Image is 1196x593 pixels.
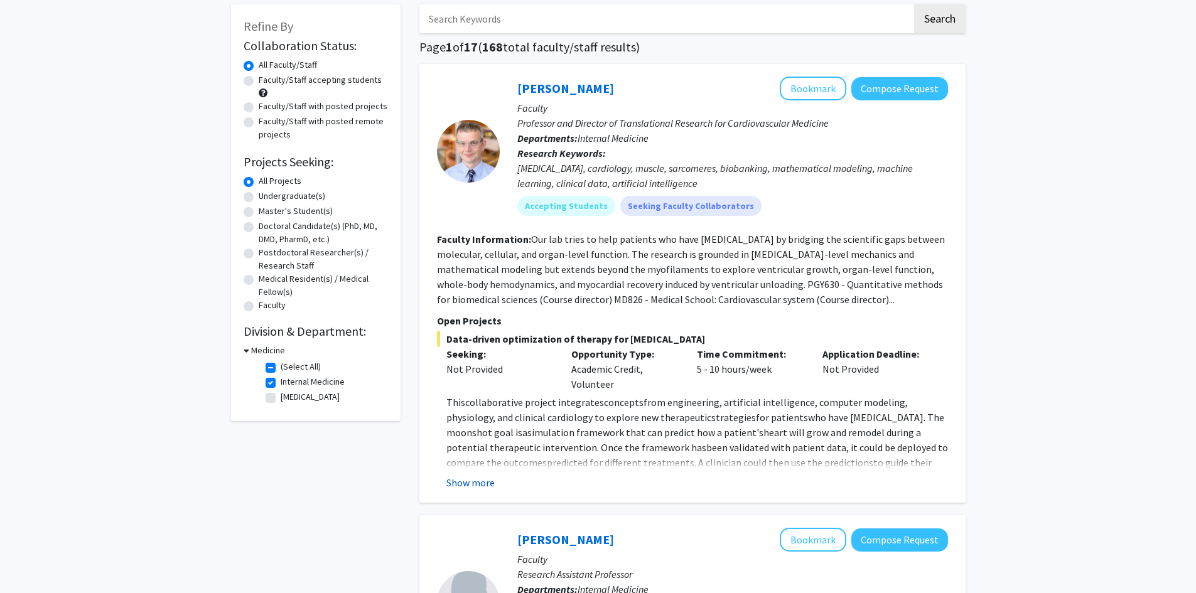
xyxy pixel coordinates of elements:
div: Not Provided [446,361,553,377]
span: Thi [446,396,461,409]
h2: Projects Seeking: [244,154,388,169]
span: s [472,426,477,439]
span: for patient [756,411,804,424]
span: 1 [446,39,453,55]
p: Application Deadline: [822,346,929,361]
span: s [600,396,604,409]
span: s [461,396,465,409]
label: All Projects [259,174,301,188]
label: Master's Student(s) [259,205,333,218]
p: Research Assistant Professor [517,567,948,582]
span: s [702,441,706,454]
h3: Medicine [251,344,285,357]
h2: Division & Department: [244,324,388,339]
div: Not Provided [813,346,939,392]
button: Add Kenneth Campbell to Bookmarks [780,77,846,100]
p: Time Commitment: [697,346,804,361]
mat-chip: Seeking Faculty Collaborators [620,196,762,216]
span: Internal Medicine [578,132,649,144]
p: Faculty [517,100,948,115]
span: s [796,456,800,469]
span: Data-driven optimization of therapy for [MEDICAL_DATA] [437,331,948,346]
span: to guide their choice of therapy. Thi [446,456,932,484]
span: 168 [482,39,503,55]
span: s [759,426,763,439]
label: All Faculty/Staff [259,58,317,72]
span: s [462,411,466,424]
button: Compose Request to Ioannis Papazoglou [851,528,948,552]
span: s [639,396,644,409]
span: from engineering, artificial intelligence, computer modeling, phy [446,396,908,424]
label: Undergraduate(s) [259,190,325,203]
label: Faculty/Staff accepting students [259,73,382,87]
span: Refine By [244,18,293,34]
span: s [518,426,522,439]
label: Internal Medicine [281,375,345,388]
a: [PERSON_NAME] [517,80,614,96]
h1: Page of ( total faculty/staff results) [419,40,966,55]
div: Academic Credit, Volunteer [562,346,687,392]
mat-chip: Accepting Students [517,196,615,216]
p: Open Projects [437,313,948,328]
label: Faculty/Staff with posted remote projects [259,115,388,141]
fg-read-more: Our lab tries to help patients who have [MEDICAL_DATA] by bridging the scientific gaps between mo... [437,233,945,306]
p: Seeking: [446,346,553,361]
div: [MEDICAL_DATA], cardiology, muscle, sarcomeres, biobanking, mathematical modeling, machine learni... [517,161,948,191]
span: collaborative project integrate [465,396,600,409]
span: s [752,411,756,424]
iframe: Chat [9,537,53,584]
span: imulation framework that can predict how a patient' [532,426,759,439]
span: trategie [716,411,752,424]
label: Medical Resident(s) / Medical Fellow(s) [259,272,388,299]
b: Research Keywords: [517,147,606,159]
span: iology, and clinical cardiology to explore new therapeutic [466,411,711,424]
a: [PERSON_NAME] [517,532,614,547]
h2: Collaboration Status: [244,38,388,53]
label: Faculty/Staff with posted projects [259,100,387,113]
button: Add Ioannis Papazoglou to Bookmarks [780,528,846,552]
span: s [711,411,716,424]
button: Show more [446,475,495,490]
label: Faculty [259,299,286,312]
label: Doctoral Candidate(s) (PhD, MD, DMD, PharmD, etc.) [259,220,388,246]
button: Search [914,4,966,33]
span: s [542,456,547,469]
span: hot goal i [477,426,518,439]
span: 17 [464,39,478,55]
p: Opportunity Type: [571,346,678,361]
label: Postdoctoral Researcher(s) / Research Staff [259,246,388,272]
span: e the prediction [800,456,869,469]
span: concept [604,396,639,409]
div: 5 - 10 hours/week [687,346,813,392]
label: (Select All) [281,360,321,373]
span: a [522,426,527,439]
span: s [527,426,532,439]
span: s [690,456,694,469]
input: Search Keywords [419,4,912,33]
b: Faculty Information: [437,233,531,245]
p: Professor and Director of Translational Research for Cardiovascular Medicine [517,115,948,131]
button: Compose Request to Kenneth Campbell [851,77,948,100]
p: Faculty [517,552,948,567]
b: Departments: [517,132,578,144]
span: s [869,456,873,469]
span: s [804,411,808,424]
label: [MEDICAL_DATA] [281,390,340,403]
span: . A clinician could then u [694,456,796,469]
span: predicted for different treatment [547,456,690,469]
